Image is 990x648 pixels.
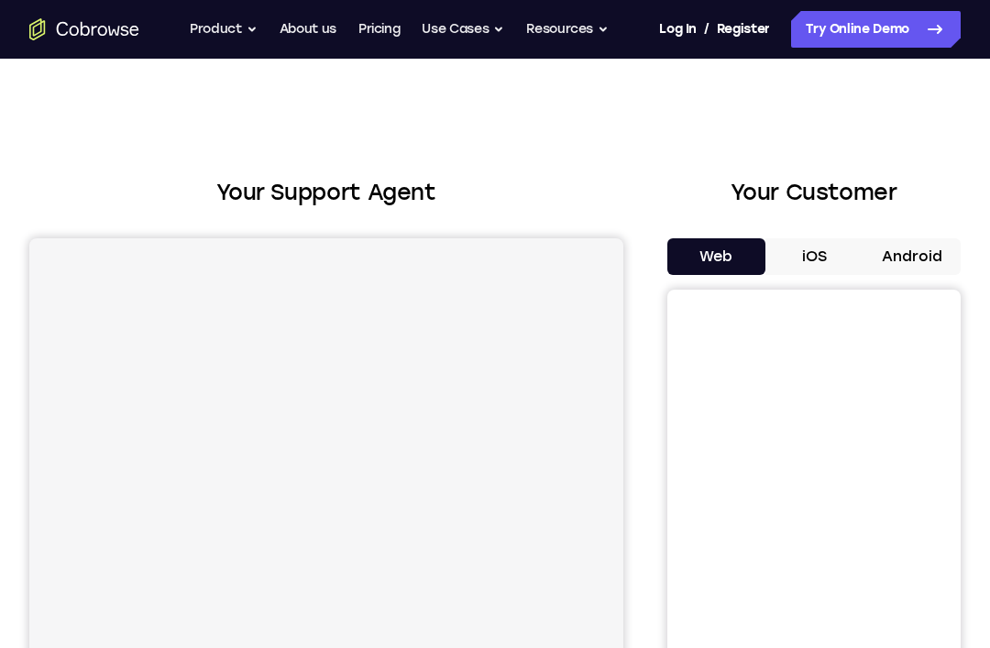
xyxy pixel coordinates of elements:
[358,11,401,48] a: Pricing
[422,11,504,48] button: Use Cases
[280,11,336,48] a: About us
[526,11,609,48] button: Resources
[667,238,765,275] button: Web
[717,11,770,48] a: Register
[667,176,961,209] h2: Your Customer
[791,11,961,48] a: Try Online Demo
[704,18,709,40] span: /
[659,11,696,48] a: Log In
[29,176,623,209] h2: Your Support Agent
[29,18,139,40] a: Go to the home page
[190,11,258,48] button: Product
[765,238,863,275] button: iOS
[863,238,961,275] button: Android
